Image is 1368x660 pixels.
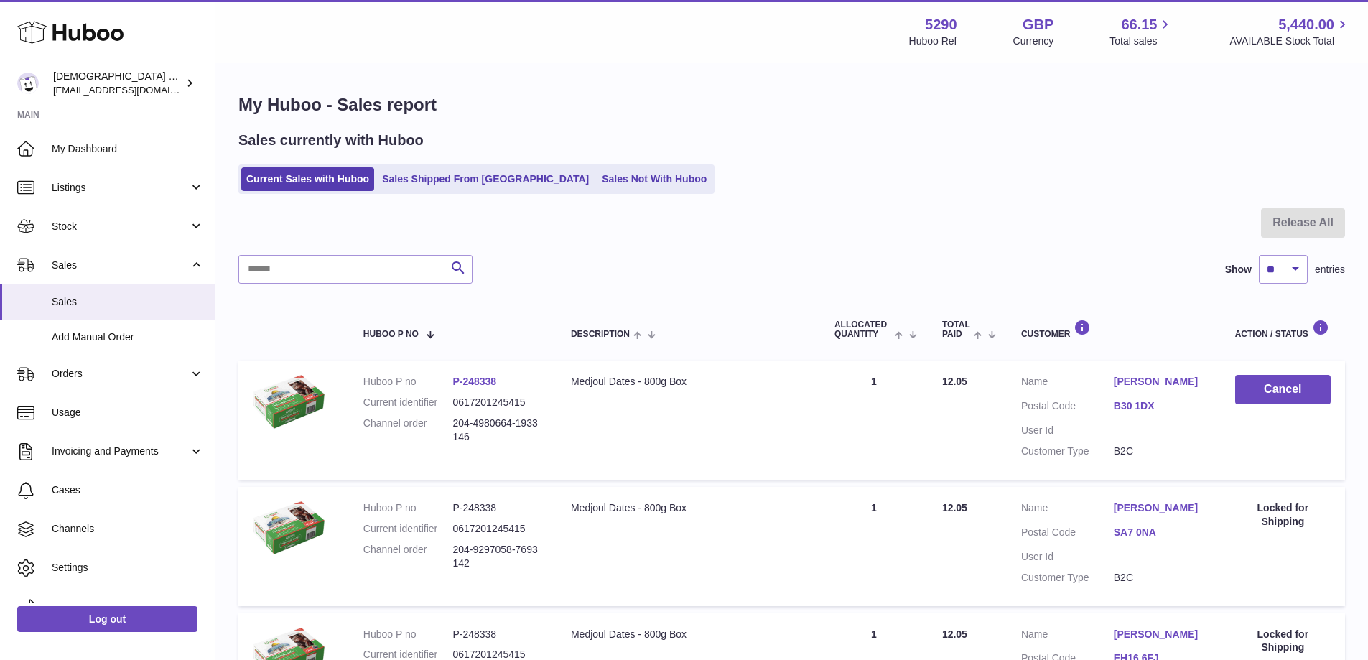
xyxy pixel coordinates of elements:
div: Medjoul Dates - 800g Box [571,501,806,515]
div: [DEMOGRAPHIC_DATA] Charity [53,70,182,97]
span: Stock [52,220,189,233]
strong: GBP [1023,15,1053,34]
h1: My Huboo - Sales report [238,93,1345,116]
a: 5,440.00 AVAILABLE Stock Total [1229,15,1351,48]
img: 52901644521444.png [253,375,325,428]
dt: Huboo P no [363,501,453,515]
dt: Postal Code [1021,526,1114,543]
dd: P-248338 [452,501,542,515]
span: My Dashboard [52,142,204,156]
dd: 204-4980664-1933146 [452,417,542,444]
a: [PERSON_NAME] [1114,375,1206,389]
dt: Current identifier [363,522,453,536]
div: Currency [1013,34,1054,48]
dt: Name [1021,501,1114,519]
dt: User Id [1021,550,1114,564]
dd: 204-9297058-7693142 [452,543,542,570]
img: 52901644521444.png [253,501,325,554]
dt: Channel order [363,417,453,444]
a: P-248338 [452,376,496,387]
span: Total sales [1109,34,1173,48]
span: Invoicing and Payments [52,445,189,458]
dt: Channel order [363,543,453,570]
span: ALLOCATED Quantity [834,320,891,339]
dt: Postal Code [1021,399,1114,417]
img: info@muslimcharity.org.uk [17,73,39,94]
span: [EMAIL_ADDRESS][DOMAIN_NAME] [53,84,211,96]
span: 12.05 [942,628,967,640]
button: Cancel [1235,375,1331,404]
a: [PERSON_NAME] [1114,628,1206,641]
span: 5,440.00 [1278,15,1334,34]
span: Sales [52,259,189,272]
td: 1 [820,361,928,480]
div: Action / Status [1235,320,1331,339]
dt: User Id [1021,424,1114,437]
a: B30 1DX [1114,399,1206,413]
dt: Huboo P no [363,628,453,641]
span: 12.05 [942,502,967,513]
span: Add Manual Order [52,330,204,344]
a: Sales Shipped From [GEOGRAPHIC_DATA] [377,167,594,191]
dt: Name [1021,628,1114,645]
div: Customer [1021,320,1206,339]
a: Log out [17,606,197,632]
strong: 5290 [925,15,957,34]
span: Listings [52,181,189,195]
span: Cases [52,483,204,497]
dt: Huboo P no [363,375,453,389]
dt: Current identifier [363,396,453,409]
h2: Sales currently with Huboo [238,131,424,150]
label: Show [1225,263,1252,276]
span: Orders [52,367,189,381]
a: Current Sales with Huboo [241,167,374,191]
span: 12.05 [942,376,967,387]
a: SA7 0NA [1114,526,1206,539]
a: [PERSON_NAME] [1114,501,1206,515]
a: Sales Not With Huboo [597,167,712,191]
span: 66.15 [1121,15,1157,34]
dd: P-248338 [452,628,542,641]
span: Usage [52,406,204,419]
span: Sales [52,295,204,309]
dt: Customer Type [1021,571,1114,585]
dt: Name [1021,375,1114,392]
span: Total paid [942,320,970,339]
span: entries [1315,263,1345,276]
dt: Customer Type [1021,445,1114,458]
span: Huboo P no [363,330,419,339]
div: Locked for Shipping [1235,628,1331,655]
span: AVAILABLE Stock Total [1229,34,1351,48]
dd: B2C [1114,571,1206,585]
span: Channels [52,522,204,536]
div: Medjoul Dates - 800g Box [571,628,806,641]
dd: B2C [1114,445,1206,458]
span: Settings [52,561,204,575]
div: Locked for Shipping [1235,501,1331,529]
dd: 0617201245415 [452,522,542,536]
dd: 0617201245415 [452,396,542,409]
div: Huboo Ref [909,34,957,48]
span: Returns [52,600,204,613]
td: 1 [820,487,928,606]
span: Description [571,330,630,339]
a: 66.15 Total sales [1109,15,1173,48]
div: Medjoul Dates - 800g Box [571,375,806,389]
